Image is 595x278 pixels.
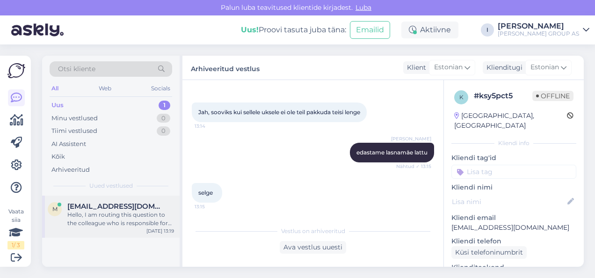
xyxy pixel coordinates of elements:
div: Küsi telefoninumbrit [451,246,527,259]
span: Uued vestlused [89,182,133,190]
div: Hello, I am routing this question to the colleague who is responsible for this topic. The reply m... [67,211,174,227]
div: Arhiveeritud [51,165,90,175]
a: [PERSON_NAME][PERSON_NAME] GROUP AS [498,22,589,37]
p: [EMAIL_ADDRESS][DOMAIN_NAME] [451,223,576,233]
div: Ava vestlus uuesti [280,241,346,254]
span: Estonian [530,62,559,73]
div: 1 [159,101,170,110]
p: Kliendi email [451,213,576,223]
span: Vestlus on arhiveeritud [281,227,345,235]
p: Kliendi telefon [451,236,576,246]
div: [GEOGRAPHIC_DATA], [GEOGRAPHIC_DATA] [454,111,567,131]
div: Kliendi info [451,139,576,147]
span: k [459,94,464,101]
span: Otsi kliente [58,64,95,74]
span: Marekivi12345@gmail.com [67,202,165,211]
div: I [481,23,494,37]
label: Arhiveeritud vestlus [191,61,260,74]
div: 1 / 3 [7,241,24,249]
span: M [52,205,58,212]
div: [PERSON_NAME] GROUP AS [498,30,579,37]
span: Offline [532,91,573,101]
p: Kliendi nimi [451,183,576,192]
span: selge [198,189,213,196]
span: Jah, sooviks kui sellele uksele ei ole teil pakkuda teisi lenge [198,109,360,116]
div: Kõik [51,152,65,161]
button: Emailid [350,21,390,39]
span: Nähtud ✓ 13:15 [396,163,431,170]
div: Tiimi vestlused [51,126,97,136]
span: 13:14 [195,123,230,130]
div: Uus [51,101,64,110]
input: Lisa nimi [452,197,566,207]
div: Proovi tasuta juba täna: [241,24,346,36]
div: Aktiivne [401,22,458,38]
img: Askly Logo [7,63,25,78]
input: Lisa tag [451,165,576,179]
div: Web [97,82,113,95]
div: 0 [157,126,170,136]
div: Klient [403,63,426,73]
div: 0 [157,114,170,123]
span: Estonian [434,62,463,73]
p: Klienditeekond [451,263,576,272]
div: Socials [149,82,172,95]
div: [DATE] 13:19 [146,227,174,234]
b: Uus! [241,25,259,34]
span: 13:15 [195,203,230,210]
div: AI Assistent [51,139,86,149]
div: [PERSON_NAME] [498,22,579,30]
div: All [50,82,60,95]
span: Luba [353,3,374,12]
span: edastame lasnamäe lattu [356,149,428,156]
div: Klienditugi [483,63,522,73]
div: Vaata siia [7,207,24,249]
p: Kliendi tag'id [451,153,576,163]
div: Minu vestlused [51,114,98,123]
div: # ksy5pct5 [474,90,532,102]
span: [PERSON_NAME] [391,135,431,142]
